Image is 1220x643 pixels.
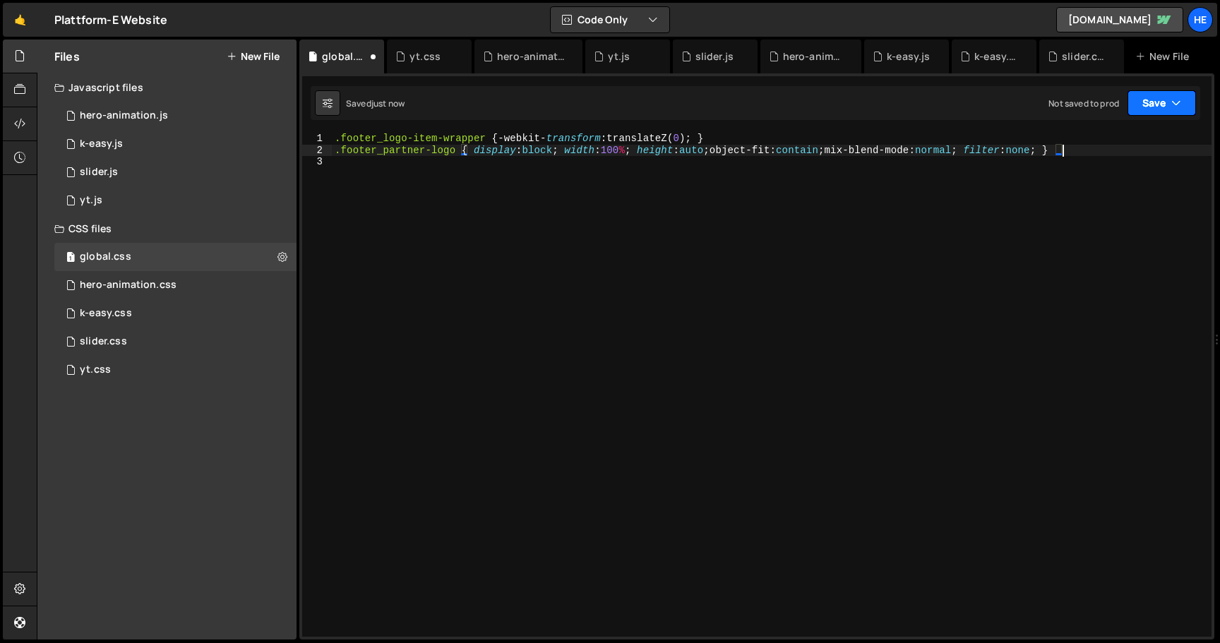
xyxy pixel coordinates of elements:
div: global.css [322,49,367,64]
div: hero-animation.css [80,279,177,292]
div: hero-animation.css [497,49,565,64]
div: hero-animation.js [783,49,844,64]
div: just now [371,97,405,109]
h2: Files [54,49,80,64]
button: Save [1128,90,1196,116]
div: k-easy.css [80,307,132,320]
div: k-easy.css [974,49,1019,64]
a: 🤙 [3,3,37,37]
div: yt.js [80,194,102,207]
button: New File [227,51,280,62]
div: slider.css [1062,49,1107,64]
div: k-easy.css [54,299,297,327]
div: 2 [302,145,332,157]
div: Plattform-E Website [54,11,167,28]
div: slider.css [54,327,297,356]
div: slider.js [695,49,734,64]
a: [DOMAIN_NAME] [1056,7,1183,32]
div: yt.css [409,49,441,64]
div: 13946/35481.css [54,271,297,299]
div: yt.css [54,356,297,384]
div: slider.js [54,158,297,186]
div: yt.js [608,49,630,64]
a: he [1188,7,1213,32]
div: global.css [80,251,131,263]
div: k-easy.js [80,138,123,150]
div: New File [1135,49,1195,64]
div: 13946/35478.js [54,102,297,130]
div: 13946/46640.css [54,243,297,271]
div: Not saved to prod [1048,97,1119,109]
div: k-easy.js [887,49,930,64]
div: slider.js [80,166,118,179]
div: Javascript files [37,73,297,102]
div: yt.js [54,186,297,215]
button: Code Only [551,7,669,32]
div: Saved [346,97,405,109]
div: 1 [302,133,332,145]
div: slider.css [80,335,127,348]
div: CSS files [37,215,297,243]
div: hero-animation.js [80,109,168,122]
div: 3 [302,156,332,168]
div: yt.css [80,363,111,376]
span: 1 [66,253,75,264]
div: k-easy.js [54,130,297,158]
